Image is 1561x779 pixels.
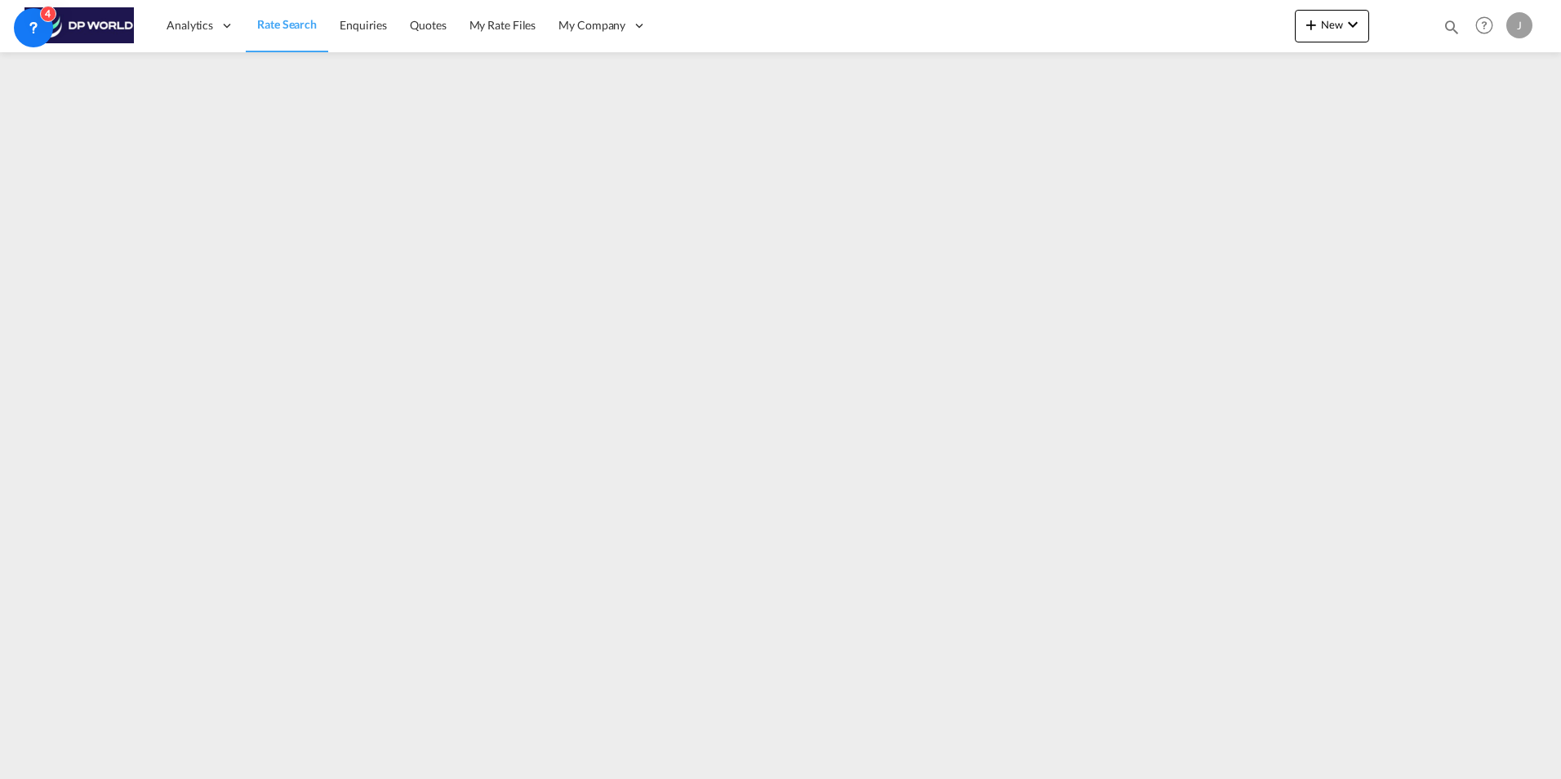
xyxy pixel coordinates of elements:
span: My Rate Files [469,18,536,32]
md-icon: icon-chevron-down [1343,15,1363,34]
div: Help [1470,11,1506,41]
span: Analytics [167,17,213,33]
button: icon-plus 400-fgNewicon-chevron-down [1295,10,1369,42]
div: icon-magnify [1443,18,1461,42]
span: Rate Search [257,17,317,31]
md-icon: icon-magnify [1443,18,1461,36]
img: c08ca190194411f088ed0f3ba295208c.png [24,7,135,44]
span: Enquiries [340,18,387,32]
div: J [1506,12,1532,38]
span: Quotes [410,18,446,32]
span: New [1301,18,1363,31]
md-icon: icon-plus 400-fg [1301,15,1321,34]
span: My Company [558,17,625,33]
span: Help [1470,11,1498,39]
